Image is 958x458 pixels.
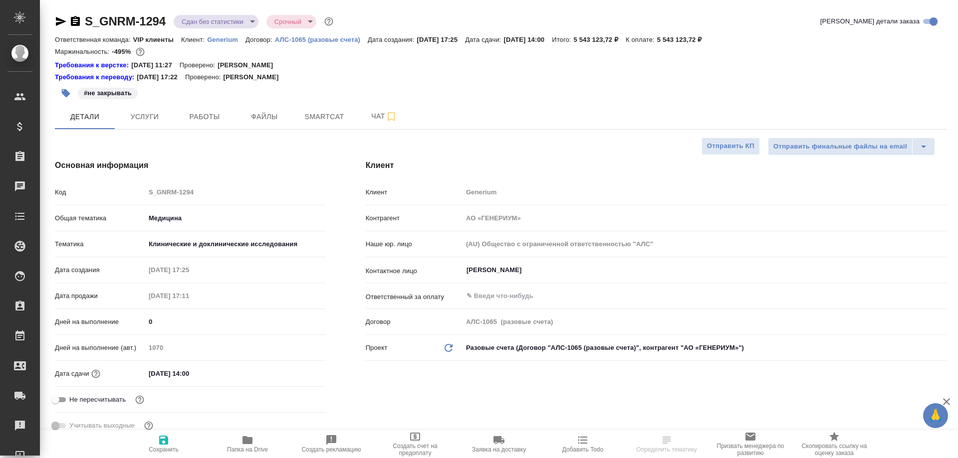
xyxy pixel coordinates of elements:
[133,36,181,43] p: VIP клиенты
[366,266,463,276] p: Контактное лицо
[773,141,907,153] span: Отправить финальные файлы на email
[562,446,603,453] span: Добавить Todo
[89,367,102,380] button: Если добавить услуги и заполнить их объемом, то дата рассчитается автоматически
[702,138,760,155] button: Отправить КП
[625,430,709,458] button: Определить тематику
[379,443,451,457] span: Создать счет на предоплату
[55,15,67,27] button: Скопировать ссылку для ЯМессенджера
[223,72,286,82] p: [PERSON_NAME]
[181,111,229,123] span: Работы
[457,430,541,458] button: Заявка на доставку
[552,36,573,43] p: Итого:
[366,187,463,197] p: Клиент
[145,210,326,227] div: Медицина
[207,36,245,43] p: Generium
[84,88,132,98] p: #не закрывать
[179,17,246,26] button: Сдан без статистики
[55,291,145,301] p: Дата продажи
[626,36,657,43] p: К оплате:
[145,289,233,303] input: Пустое поле
[463,314,947,329] input: Пустое поле
[472,446,526,453] span: Заявка на доставку
[69,395,126,405] span: Не пересчитывать
[923,403,948,428] button: 🙏
[636,446,697,453] span: Определить тематику
[240,111,288,123] span: Файлы
[541,430,625,458] button: Добавить Todo
[227,446,268,453] span: Папка на Drive
[275,36,368,43] p: АЛС-1065 (разовые счета)
[463,185,947,199] input: Пустое поле
[145,236,326,253] div: Клинические и доклинические исследования
[207,35,245,43] a: Generium
[55,213,145,223] p: Общая тематика
[768,138,913,155] button: Отправить финальные файлы на email
[55,60,131,70] a: Требования к верстке:
[463,211,947,225] input: Пустое поле
[181,36,207,43] p: Клиент:
[927,405,944,426] span: 🙏
[134,45,147,58] button: 27393313.37 RUB; 38080.00 UAH;
[302,446,361,453] span: Создать рекламацию
[121,111,169,123] span: Услуги
[385,111,397,123] svg: Подписаться
[417,36,466,43] p: [DATE] 17:25
[275,35,368,43] a: АЛС-1065 (разовые счета)
[55,60,131,70] div: Нажми, чтобы открыть папку с инструкцией
[185,72,224,82] p: Проверено:
[504,36,552,43] p: [DATE] 14:00
[55,159,326,171] h4: Основная информация
[368,36,417,43] p: Дата создания:
[133,393,146,406] button: Включи, если не хочешь, чтобы указанная дата сдачи изменилась после переставления заказа в 'Подтв...
[55,36,133,43] p: Ответственная команда:
[174,15,258,28] div: Сдан без статистики
[942,295,944,297] button: Open
[55,343,145,353] p: Дней на выполнение (авт.)
[180,60,218,70] p: Проверено:
[55,72,137,82] div: Нажми, чтобы открыть папку с инструкцией
[55,48,112,55] p: Маржинальность:
[218,60,280,70] p: [PERSON_NAME]
[266,15,316,28] div: Сдан без статистики
[131,60,180,70] p: [DATE] 11:27
[55,187,145,197] p: Код
[69,15,81,27] button: Скопировать ссылку
[77,88,139,97] span: не закрывать
[366,159,947,171] h4: Клиент
[709,430,792,458] button: Призвать менеджера по развитию
[55,369,89,379] p: Дата сдачи
[85,14,166,28] a: S_GNRM-1294
[137,72,185,82] p: [DATE] 17:22
[145,185,326,199] input: Пустое поле
[289,430,373,458] button: Создать рекламацию
[69,421,135,431] span: Учитывать выходные
[245,36,275,43] p: Договор:
[145,340,326,355] input: Пустое поле
[657,36,709,43] p: 5 543 123,72 ₽
[820,16,920,26] span: [PERSON_NAME] детали заказа
[366,213,463,223] p: Контрагент
[574,36,626,43] p: 5 543 123,72 ₽
[112,48,133,55] p: -495%
[792,430,876,458] button: Скопировать ссылку на оценку заказа
[206,430,289,458] button: Папка на Drive
[122,430,206,458] button: Сохранить
[942,269,944,271] button: Open
[366,343,388,353] p: Проект
[466,290,911,302] input: ✎ Введи что-нибудь
[373,430,457,458] button: Создать счет на предоплату
[322,15,335,28] button: Доп статусы указывают на важность/срочность заказа
[55,239,145,249] p: Тематика
[61,111,109,123] span: Детали
[463,237,947,251] input: Пустое поле
[271,17,304,26] button: Срочный
[145,366,233,381] input: ✎ Введи что-нибудь
[707,141,754,152] span: Отправить КП
[142,419,155,432] button: Выбери, если сб и вс нужно считать рабочими днями для выполнения заказа.
[798,443,870,457] span: Скопировать ссылку на оценку заказа
[145,314,326,329] input: ✎ Введи что-нибудь
[55,317,145,327] p: Дней на выполнение
[55,72,137,82] a: Требования к переводу:
[149,446,179,453] span: Сохранить
[366,317,463,327] p: Договор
